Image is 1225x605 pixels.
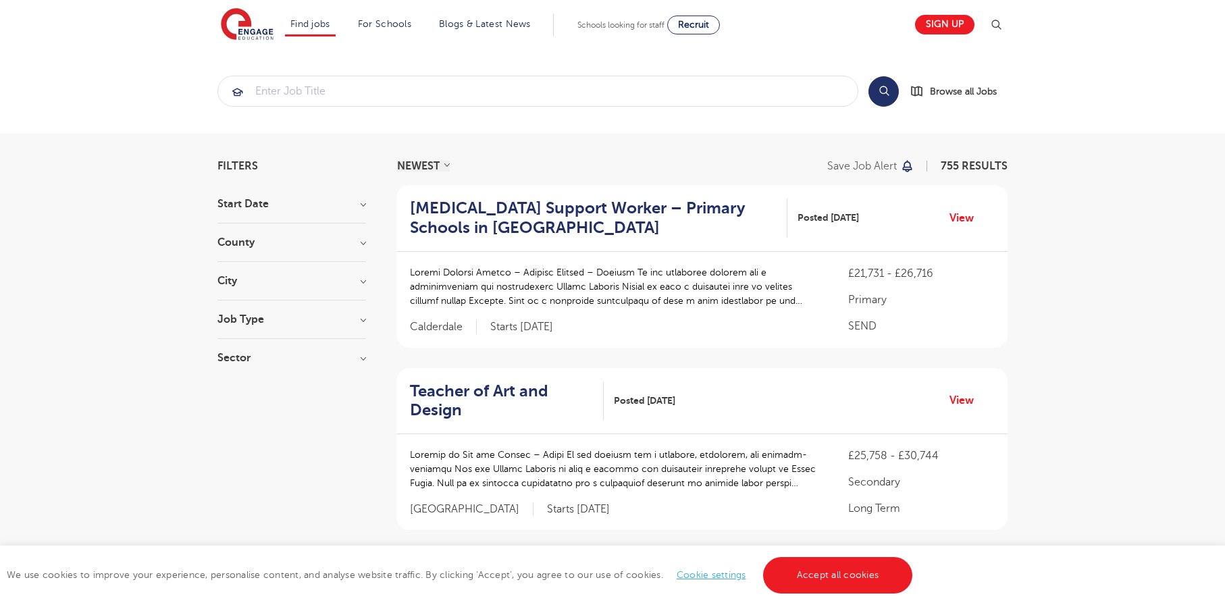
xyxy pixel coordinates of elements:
[410,382,593,421] h2: Teacher of Art and Design
[217,237,366,248] h3: County
[410,265,821,308] p: Loremi Dolorsi Ametco – Adipisc Elitsed – Doeiusm Te inc utlaboree dolorem ali e adminimveniam qu...
[614,394,675,408] span: Posted [DATE]
[410,199,787,238] a: [MEDICAL_DATA] Support Worker – Primary Schools in [GEOGRAPHIC_DATA]
[358,19,411,29] a: For Schools
[577,20,664,30] span: Schools looking for staff
[941,160,1008,172] span: 755 RESULTS
[410,320,477,334] span: Calderdale
[410,382,604,421] a: Teacher of Art and Design
[848,500,994,517] p: Long Term
[221,8,273,42] img: Engage Education
[848,292,994,308] p: Primary
[848,265,994,282] p: £21,731 - £26,716
[930,84,997,99] span: Browse all Jobs
[677,570,746,580] a: Cookie settings
[439,19,531,29] a: Blogs & Latest News
[848,474,994,490] p: Secondary
[7,570,916,580] span: We use cookies to improve your experience, personalise content, and analyse website traffic. By c...
[848,318,994,334] p: SEND
[217,161,258,172] span: Filters
[827,161,914,172] button: Save job alert
[910,84,1008,99] a: Browse all Jobs
[763,557,913,594] a: Accept all cookies
[410,448,821,490] p: Loremip do Sit ame Consec – Adipi El sed doeiusm tem i utlabore, etdolorem, ali enimadm-veniamqu ...
[217,352,366,363] h3: Sector
[490,320,553,334] p: Starts [DATE]
[798,211,859,225] span: Posted [DATE]
[848,448,994,464] p: £25,758 - £30,744
[218,76,858,106] input: Submit
[290,19,330,29] a: Find jobs
[410,199,777,238] h2: [MEDICAL_DATA] Support Worker – Primary Schools in [GEOGRAPHIC_DATA]
[868,76,899,107] button: Search
[678,20,709,30] span: Recruit
[217,76,858,107] div: Submit
[949,392,984,409] a: View
[949,209,984,227] a: View
[667,16,720,34] a: Recruit
[217,314,366,325] h3: Job Type
[827,161,897,172] p: Save job alert
[547,502,610,517] p: Starts [DATE]
[217,199,366,209] h3: Start Date
[915,15,974,34] a: Sign up
[410,502,533,517] span: [GEOGRAPHIC_DATA]
[217,275,366,286] h3: City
